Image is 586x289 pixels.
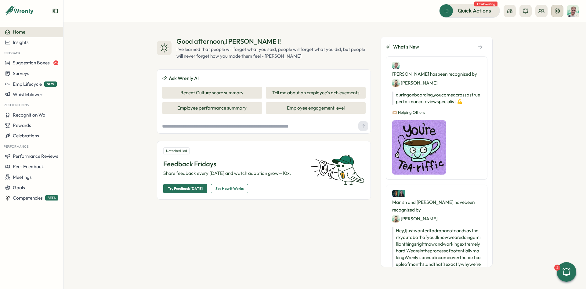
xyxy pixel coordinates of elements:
[44,81,57,87] span: NEW
[168,184,203,193] span: Try Feedback [DATE]
[45,195,58,200] span: BETA
[13,195,43,201] span: Competencies
[211,184,248,193] button: See How It Works
[266,102,366,114] button: Employee engagement level
[13,112,47,118] span: Recognition Wall
[13,70,29,76] span: Surveys
[557,262,576,282] button: 3
[554,265,560,271] div: 3
[392,110,481,115] p: 🫶🏼 Helping Others
[392,120,446,175] img: Recognition Image
[398,190,405,197] img: Shreya
[163,184,207,193] button: Try Feedback [DATE]
[163,147,190,154] div: Not scheduled
[392,92,481,105] p: during onboarding, you come across as true performance review specialist 💪
[13,174,32,180] span: Meetings
[474,2,497,6] span: 1 task waiting
[13,29,25,35] span: Home
[392,79,438,87] div: [PERSON_NAME]
[458,7,491,15] span: Quick Actions
[13,92,42,97] span: Whistleblower
[13,153,58,159] span: Performance Reviews
[392,190,400,197] img: Manish Panwar
[162,87,262,99] button: Recent Culture score summary
[392,215,400,222] img: Ali Khan
[392,215,438,222] div: [PERSON_NAME]
[176,37,371,46] div: Good afternoon , [PERSON_NAME] !
[13,39,29,45] span: Insights
[13,122,31,128] span: Rewards
[215,184,244,193] span: See How It Works
[439,4,500,17] button: Quick Actions
[392,62,400,69] img: Matt Brooks
[392,190,481,222] div: Manish and [PERSON_NAME] have been recognized by
[13,185,25,190] span: Goals
[52,8,58,14] button: Expand sidebar
[169,74,199,82] span: Ask Wrenly AI
[13,81,42,87] span: Emp Lifecycle
[392,62,481,87] div: [PERSON_NAME] has been recognized by
[13,164,44,169] span: Peer Feedback
[567,5,579,17] img: Matt Brooks
[13,60,50,66] span: Suggestion Boxes
[393,43,419,51] span: What's New
[13,133,39,139] span: Celebrations
[392,79,400,87] img: Ali Khan
[163,170,303,177] p: Share feedback every [DATE] and watch adoption grow—10x.
[266,87,366,99] button: Tell me about an employee's achievements
[176,46,371,60] div: I've learned that people will forget what you said, people will forget what you did, but people w...
[163,159,303,169] p: Feedback Fridays
[53,60,58,65] span: 23
[162,102,262,114] button: Employee performance summary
